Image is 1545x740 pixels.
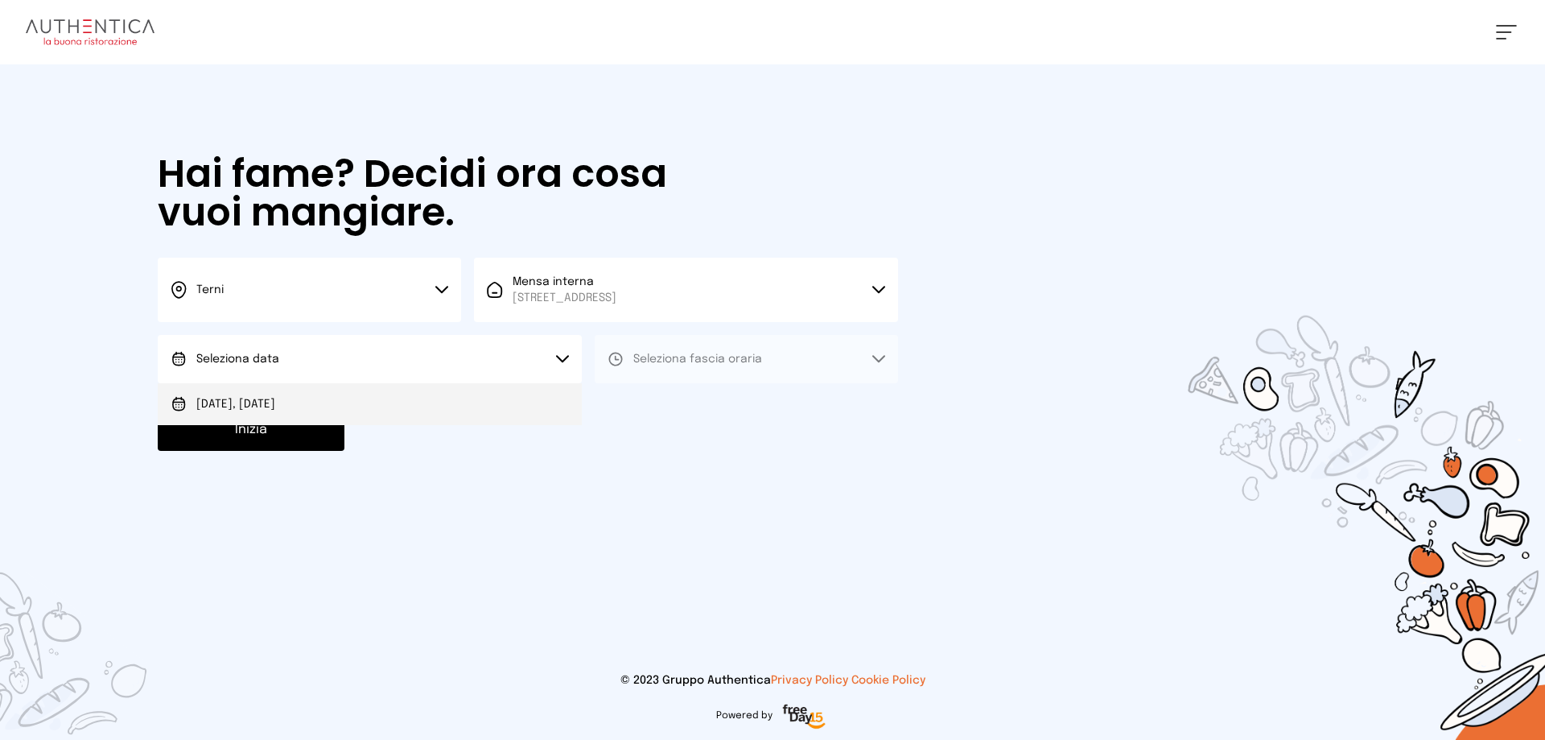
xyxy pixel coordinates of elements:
a: Cookie Policy [851,675,925,686]
span: [DATE], [DATE] [196,396,275,412]
img: logo-freeday.3e08031.png [779,701,830,734]
span: Seleziona data [196,353,279,365]
p: © 2023 Gruppo Authentica [26,672,1519,688]
button: Seleziona data [158,335,582,383]
button: Inizia [158,409,344,451]
span: Powered by [716,709,772,722]
span: Seleziona fascia oraria [633,353,762,365]
a: Privacy Policy [771,675,848,686]
button: Seleziona fascia oraria [595,335,898,383]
